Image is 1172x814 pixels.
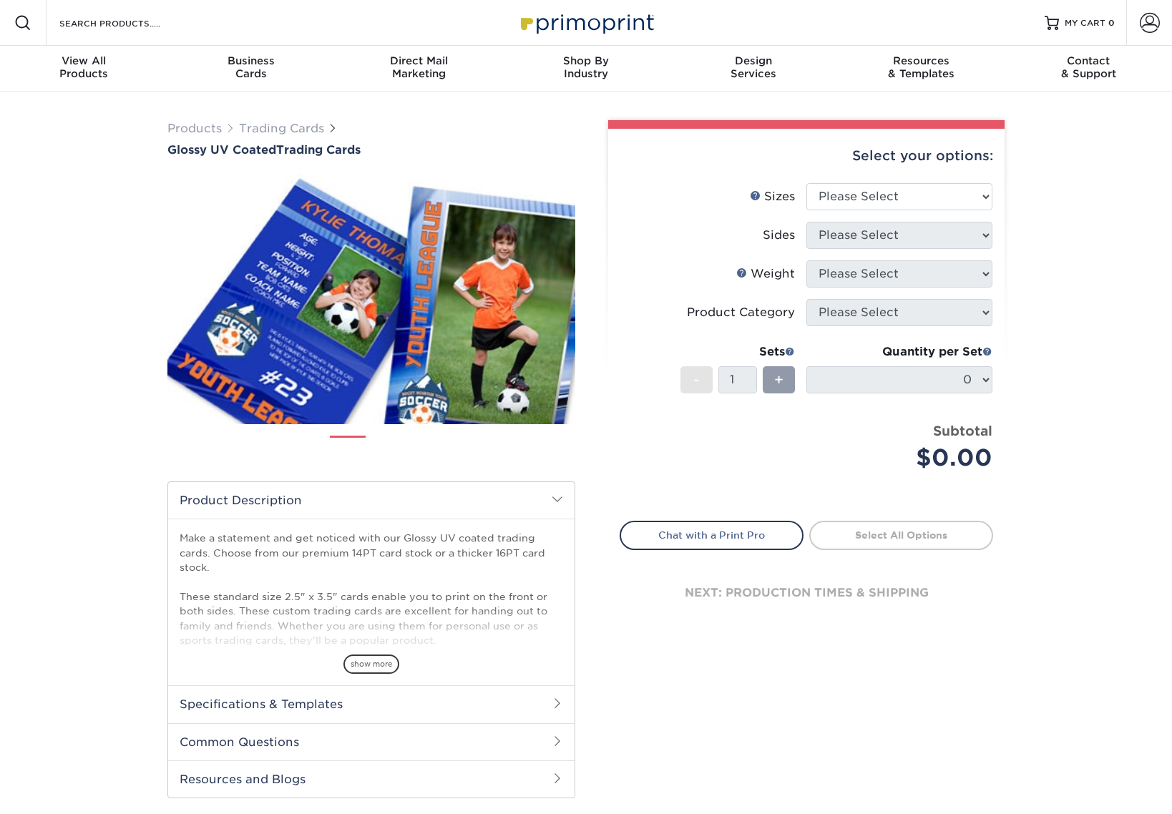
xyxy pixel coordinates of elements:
div: $0.00 [817,441,992,475]
h2: Common Questions [168,723,575,760]
a: Contact& Support [1005,46,1172,92]
a: Glossy UV CoatedTrading Cards [167,143,575,157]
span: Contact [1005,54,1172,67]
div: Services [670,54,837,80]
input: SEARCH PRODUCTS..... [58,14,197,31]
div: Sets [680,343,795,361]
div: Sizes [750,188,795,205]
div: Sides [763,227,795,244]
h2: Product Description [168,482,575,519]
a: Resources& Templates [837,46,1005,92]
div: Weight [736,265,795,283]
div: Marketing [335,54,502,80]
a: Products [167,122,222,135]
div: Product Category [687,304,795,321]
img: Glossy UV Coated 01 [167,158,575,440]
a: Shop ByIndustry [502,46,670,92]
span: + [774,369,783,391]
div: & Templates [837,54,1005,80]
div: Select your options: [620,129,993,183]
span: 0 [1108,18,1115,28]
div: Industry [502,54,670,80]
span: Shop By [502,54,670,67]
span: Design [670,54,837,67]
a: Trading Cards [239,122,324,135]
a: BusinessCards [167,46,335,92]
img: Primoprint [514,7,658,38]
span: show more [343,654,399,674]
span: Business [167,54,335,67]
span: Resources [837,54,1005,67]
h2: Specifications & Templates [168,685,575,722]
div: next: production times & shipping [620,550,993,636]
span: MY CART [1065,17,1105,29]
div: Quantity per Set [806,343,992,361]
span: Glossy UV Coated [167,143,276,157]
img: Trading Cards 02 [378,430,414,466]
a: Direct MailMarketing [335,46,502,92]
p: Make a statement and get noticed with our Glossy UV coated trading cards. Choose from our premium... [180,531,563,706]
a: Select All Options [809,521,993,549]
span: Direct Mail [335,54,502,67]
img: Trading Cards 01 [330,431,366,466]
h1: Trading Cards [167,143,575,157]
div: Cards [167,54,335,80]
a: DesignServices [670,46,837,92]
div: & Support [1005,54,1172,80]
span: - [693,369,700,391]
h2: Resources and Blogs [168,760,575,798]
strong: Subtotal [933,423,992,438]
a: Chat with a Print Pro [620,521,804,549]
